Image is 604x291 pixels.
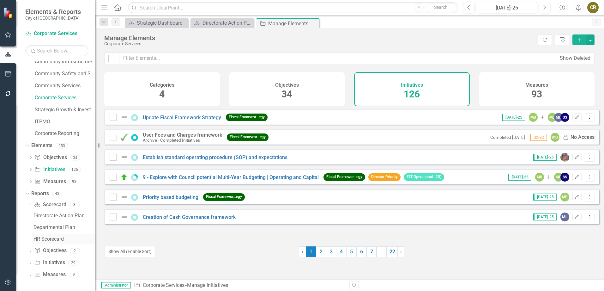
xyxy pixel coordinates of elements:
small: Archive - Completed Initiatives [143,138,200,143]
div: ML [554,113,563,122]
input: Search Below... [25,45,88,56]
span: [DATE]-25 [508,174,531,181]
div: MB [551,133,559,142]
div: Departmental Plan [33,225,95,230]
a: Community Safety and Social Services [35,70,95,77]
div: MB [529,113,538,122]
small: City of [GEOGRAPHIC_DATA] [25,15,81,21]
div: 34 [70,155,80,160]
span: 34 [281,89,292,100]
div: 253 [56,143,68,148]
a: Priority based budgeting [143,194,198,200]
img: ClearPoint Strategy [3,7,14,18]
span: Fiscal Framewor...egy [227,133,269,141]
div: MB [560,193,569,201]
img: Completed [120,133,128,141]
a: Measures [34,271,65,278]
a: Objectives [34,154,67,161]
button: Show All (Enable Sort) [104,246,156,257]
a: Community Services [35,82,95,90]
a: Reports [31,190,49,197]
span: Fiscal Framewor...egy [323,173,365,181]
span: Administrator [101,282,131,288]
span: 126 [404,89,420,100]
button: CR [587,2,599,13]
div: ML [560,213,569,221]
span: [DATE]-25 [533,194,557,201]
a: Creation of Cash Governance framework [143,214,236,220]
img: Not Defined [120,213,128,221]
a: Update Fiscal Framework Strategy [143,115,221,121]
div: Corporate Services [104,41,535,46]
div: Manage Elements [268,20,318,28]
span: › [400,249,402,255]
a: 7 [366,246,377,257]
input: Search ClearPoint... [128,2,458,13]
a: Objectives [34,247,66,254]
a: Community Infrastructure [35,58,95,65]
span: 93 [531,89,542,100]
span: [DATE]-25 [533,214,557,220]
a: Scorecard [34,201,66,208]
img: Not Defined [120,153,128,161]
span: Q2-22 [530,134,547,141]
div: User Fees and Charges framework [143,132,222,138]
div: 29 [68,260,78,265]
span: Fiscal Framewor...egy [203,193,245,201]
span: 4 [159,89,165,100]
button: [DATE]-25 [477,2,537,13]
input: Filter Elements... [119,53,545,64]
a: Departmental Plan [32,222,95,232]
img: Not Defined [120,193,128,201]
div: » Manage Initiatives [134,282,345,289]
a: 4 [336,246,346,257]
a: 22 [387,246,398,257]
button: Search [425,3,457,12]
div: Show Deleted [560,55,590,62]
span: [DATE]-25 [502,114,525,121]
h4: Objectives [275,82,299,88]
a: Corporate Services [25,30,88,37]
span: 1 [306,246,316,257]
a: 6 [356,246,366,257]
div: MB [535,173,544,182]
div: 43 [52,191,62,196]
a: HR Scorecard [32,234,95,244]
span: Elements & Reports [25,8,81,15]
div: MB [554,173,563,182]
h4: Categories [150,82,174,88]
a: Strategic Growth & Investment [35,106,95,114]
div: No Access [571,134,595,141]
div: 3 [69,202,80,207]
a: Directorate Action Plan [192,19,252,27]
span: Search [434,5,448,10]
a: Strategic Dashboard [126,19,186,27]
span: ELT Operational...25) [404,173,444,181]
img: On Target [120,173,128,181]
img: Rosaline Wood [560,153,569,162]
div: Strategic Dashboard [137,19,186,27]
div: Directorate Action Plan [33,213,95,219]
a: Corporate Reporting [35,130,95,137]
a: 5 [346,246,356,257]
a: Corporate Services [35,94,95,102]
img: Not Defined [120,114,128,121]
div: MB [548,113,557,122]
div: 93 [69,179,79,184]
a: Directorate Action Plan [32,210,95,220]
span: ‹ [302,249,303,255]
div: [DATE]-25 [479,4,535,12]
div: 126 [69,167,81,172]
div: SS [560,113,569,122]
a: Elements [31,142,52,149]
a: Measures [34,178,66,185]
span: [DATE]-25 [533,154,557,161]
a: 3 [326,246,336,257]
div: Manage Elements [104,34,535,41]
h4: Measures [525,82,548,88]
div: 9 [69,272,79,277]
a: 2 [316,246,326,257]
div: 2 [70,248,80,253]
a: ITPMO [35,118,95,126]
